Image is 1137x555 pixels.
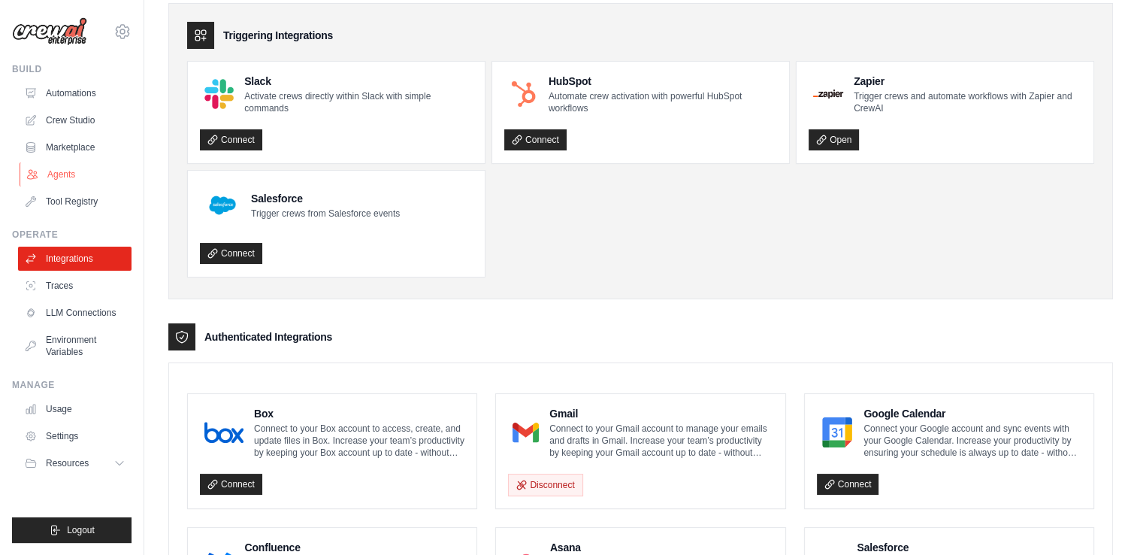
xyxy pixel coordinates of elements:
div: Operate [12,229,132,241]
img: Salesforce Logo [204,187,240,223]
img: Zapier Logo [813,89,843,99]
a: Integrations [18,247,132,271]
h4: Slack [244,74,473,89]
h4: Google Calendar [863,406,1081,421]
div: Manage [12,379,132,391]
p: Trigger crews and automate workflows with Zapier and CrewAI [854,90,1081,114]
a: Connect [200,243,262,264]
p: Activate crews directly within Slack with simple commands [244,90,473,114]
span: Resources [46,457,89,469]
h4: Salesforce [251,191,400,206]
a: Environment Variables [18,328,132,364]
p: Connect your Google account and sync events with your Google Calendar. Increase your productivity... [863,423,1081,459]
img: Logo [12,17,87,46]
button: Disconnect [508,474,582,496]
h4: HubSpot [549,74,777,89]
div: Build [12,63,132,75]
a: LLM Connections [18,301,132,325]
h4: Asana [550,540,773,555]
a: Traces [18,274,132,298]
h3: Triggering Integrations [223,28,333,43]
a: Usage [18,397,132,421]
a: Connect [817,474,879,495]
img: Slack Logo [204,79,234,108]
span: Logout [67,524,95,536]
img: Gmail Logo [513,417,539,447]
img: HubSpot Logo [509,80,538,109]
h3: Authenticated Integrations [204,329,332,344]
a: Crew Studio [18,108,132,132]
h4: Zapier [854,74,1081,89]
a: Agents [20,162,133,187]
p: Automate crew activation with powerful HubSpot workflows [549,90,777,114]
button: Logout [12,517,132,543]
button: Resources [18,451,132,475]
a: Connect [200,474,262,495]
p: Trigger crews from Salesforce events [251,208,400,220]
a: Tool Registry [18,190,132,214]
a: Connect [504,129,567,150]
img: Google Calendar Logo [821,417,854,447]
p: Connect to your Box account to access, create, and update files in Box. Increase your team’s prod... [254,423,464,459]
img: Box Logo [204,417,243,447]
a: Settings [18,424,132,448]
h4: Salesforce [857,540,1081,555]
h4: Gmail [549,406,773,421]
a: Open [809,129,859,150]
a: Automations [18,81,132,105]
a: Marketplace [18,135,132,159]
h4: Confluence [245,540,465,555]
a: Connect [200,129,262,150]
iframe: Chat Widget [1062,483,1137,555]
h4: Box [254,406,464,421]
p: Connect to your Gmail account to manage your emails and drafts in Gmail. Increase your team’s pro... [549,423,773,459]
